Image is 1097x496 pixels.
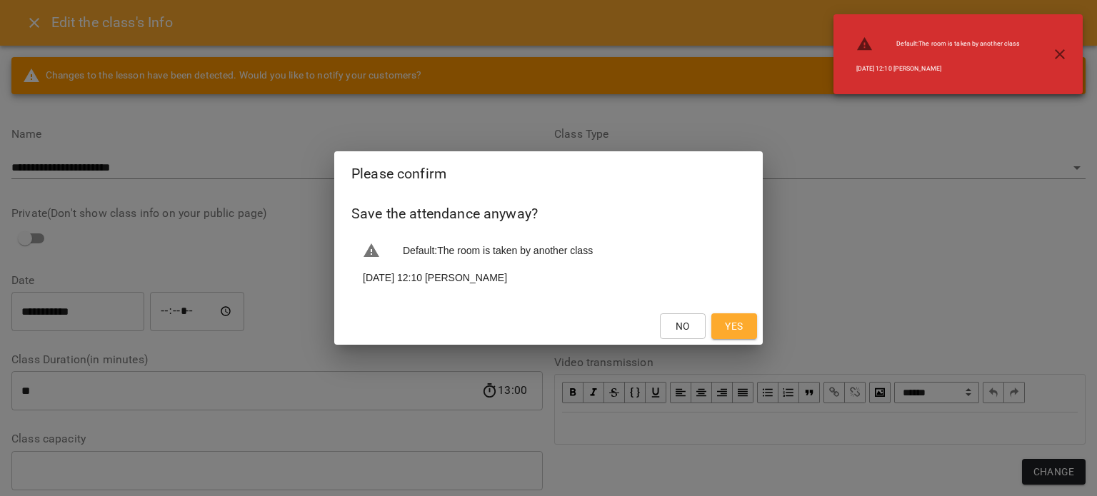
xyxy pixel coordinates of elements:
li: [DATE] 12:10 [PERSON_NAME] [351,265,746,290]
li: Default : The room is taken by another class [351,236,746,265]
button: Yes [711,313,757,339]
li: Default : The room is taken by another class [845,30,1032,59]
h2: Please confirm [351,163,746,185]
span: Yes [725,318,743,335]
button: No [660,313,706,339]
li: [DATE] 12:10 [PERSON_NAME] [845,59,1032,79]
h6: Save the attendance anyway? [351,203,746,225]
span: No [676,318,690,335]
